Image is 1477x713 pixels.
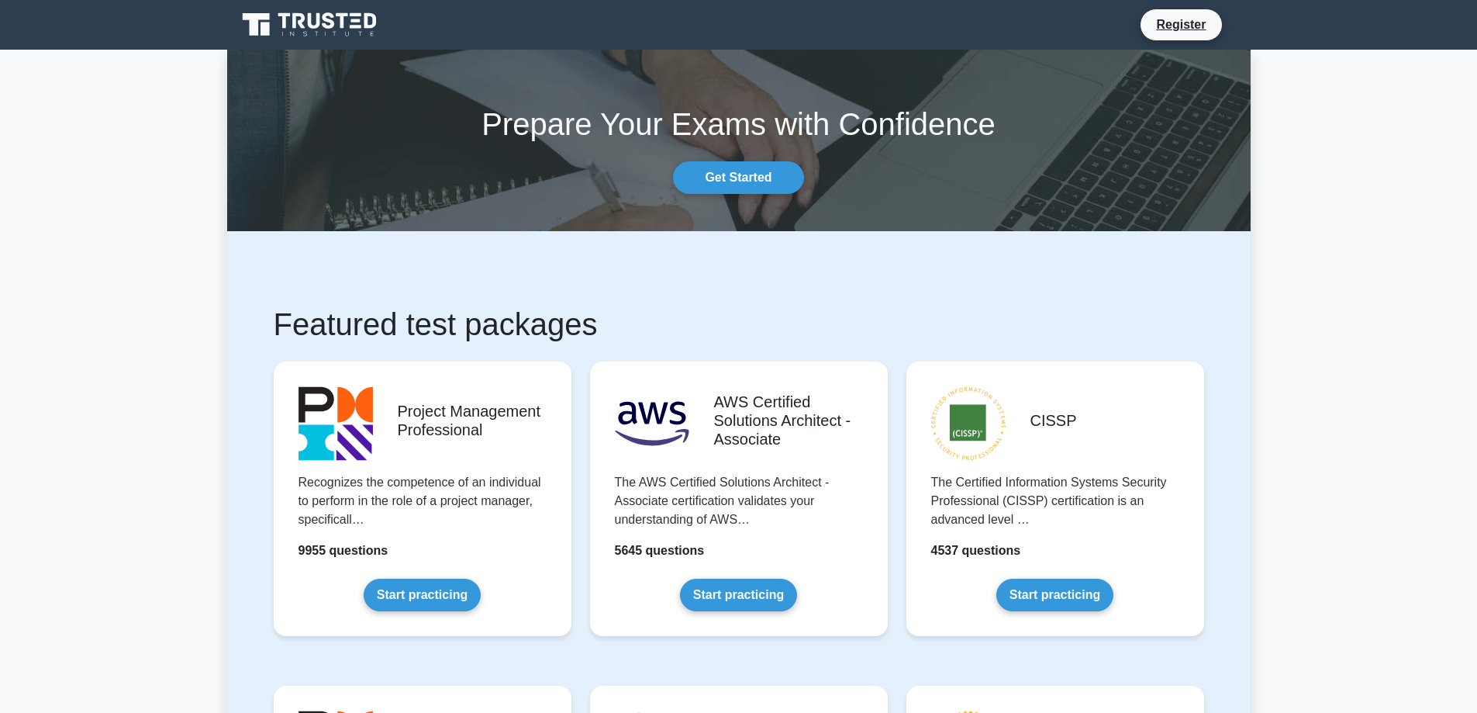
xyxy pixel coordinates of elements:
h1: Prepare Your Exams with Confidence [227,106,1251,143]
a: Start practicing [364,579,481,611]
a: Register [1147,15,1215,34]
a: Get Started [673,161,803,194]
a: Start practicing [680,579,797,611]
h1: Featured test packages [274,306,1204,343]
a: Start practicing [996,579,1113,611]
